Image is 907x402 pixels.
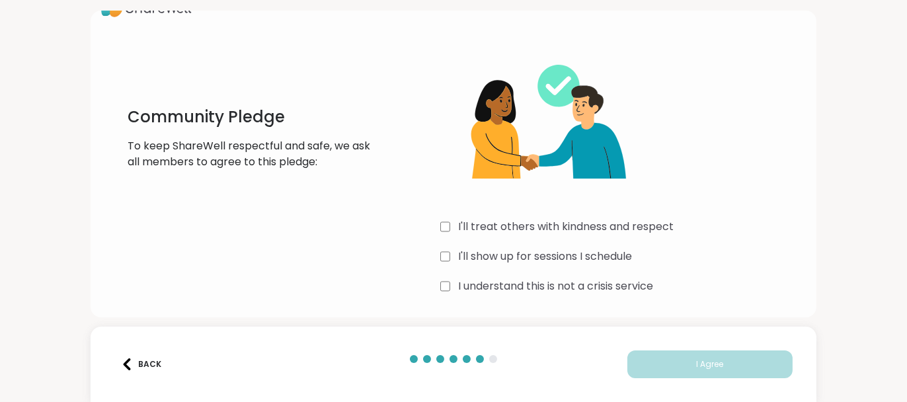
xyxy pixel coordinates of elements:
[114,350,167,378] button: Back
[128,106,372,128] h1: Community Pledge
[458,249,632,264] label: I'll show up for sessions I schedule
[121,358,161,370] div: Back
[458,219,674,235] label: I'll treat others with kindness and respect
[627,350,793,378] button: I Agree
[128,138,372,170] p: To keep ShareWell respectful and safe, we ask all members to agree to this pledge:
[458,278,653,294] label: I understand this is not a crisis service
[696,358,723,370] span: I Agree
